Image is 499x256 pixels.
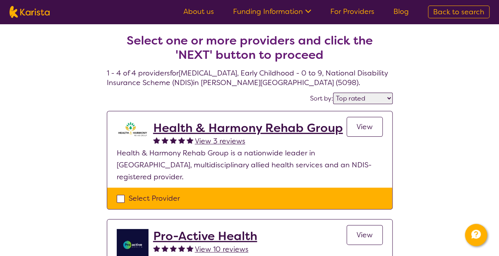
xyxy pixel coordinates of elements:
[195,244,249,254] span: View 10 reviews
[107,14,393,87] h4: 1 - 4 of 4 providers for [MEDICAL_DATA] , Early Childhood - 0 to 9 , National Disability Insuranc...
[170,245,177,252] img: fullstar
[117,121,148,137] img: ztak9tblhgtrn1fit8ap.png
[310,94,333,103] label: Sort by:
[187,137,193,144] img: fullstar
[393,7,409,16] a: Blog
[195,243,249,255] a: View 10 reviews
[153,121,343,135] a: Health & Harmony Rehab Group
[195,136,245,146] span: View 3 reviews
[428,6,489,18] a: Back to search
[433,7,484,17] span: Back to search
[153,229,257,243] a: Pro-Active Health
[178,245,185,252] img: fullstar
[183,7,214,16] a: About us
[187,245,193,252] img: fullstar
[162,137,168,144] img: fullstar
[195,135,245,147] a: View 3 reviews
[356,230,373,240] span: View
[233,7,311,16] a: Funding Information
[330,7,374,16] a: For Providers
[10,6,50,18] img: Karista logo
[117,147,383,183] p: Health & Harmony Rehab Group is a nationwide leader in [GEOGRAPHIC_DATA], multidisciplinary allie...
[347,117,383,137] a: View
[356,122,373,132] span: View
[162,245,168,252] img: fullstar
[153,137,160,144] img: fullstar
[153,245,160,252] img: fullstar
[465,224,487,246] button: Channel Menu
[116,33,383,62] h2: Select one or more providers and click the 'NEXT' button to proceed
[170,137,177,144] img: fullstar
[347,225,383,245] a: View
[178,137,185,144] img: fullstar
